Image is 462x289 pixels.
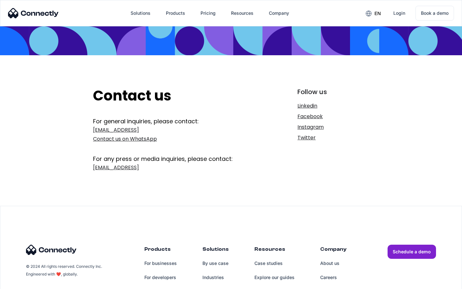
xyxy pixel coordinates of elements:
a: Instagram [297,123,369,132]
a: Schedule a demo [388,245,436,259]
div: © 2024 All rights reserved. Connectly Inc. Engineered with ❤️, globally. [26,263,103,278]
div: Resources [254,245,295,256]
a: By use case [202,256,229,270]
a: For developers [144,270,177,285]
div: Login [393,9,405,18]
div: Products [144,245,177,256]
a: Industries [202,270,229,285]
div: Company [269,9,289,18]
div: Solutions [202,245,229,256]
div: Pricing [201,9,216,18]
div: Solutions [131,9,150,18]
a: Facebook [297,112,369,121]
a: Linkedin [297,101,369,110]
a: Careers [320,270,346,285]
a: Book a demo [415,6,454,21]
img: Connectly Logo [8,8,59,18]
a: Login [388,5,410,21]
img: Connectly Logo [26,245,77,255]
div: Resources [231,9,253,18]
a: [EMAIL_ADDRESS] [93,163,256,172]
a: Pricing [195,5,221,21]
div: en [374,9,381,18]
a: Case studies [254,256,295,270]
div: Follow us [297,87,369,96]
div: For general inquiries, please contact: [93,117,256,126]
div: Company [320,245,346,256]
a: Twitter [297,133,369,142]
aside: Language selected: English [6,278,38,287]
a: Explore our guides [254,270,295,285]
div: Products [166,9,185,18]
a: For businesses [144,256,177,270]
div: For any press or media inquiries, please contact: [93,145,256,163]
a: About us [320,256,346,270]
a: [EMAIL_ADDRESS]Contact us on WhatsApp [93,126,256,144]
ul: Language list [13,278,38,287]
h2: Contact us [93,87,256,104]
